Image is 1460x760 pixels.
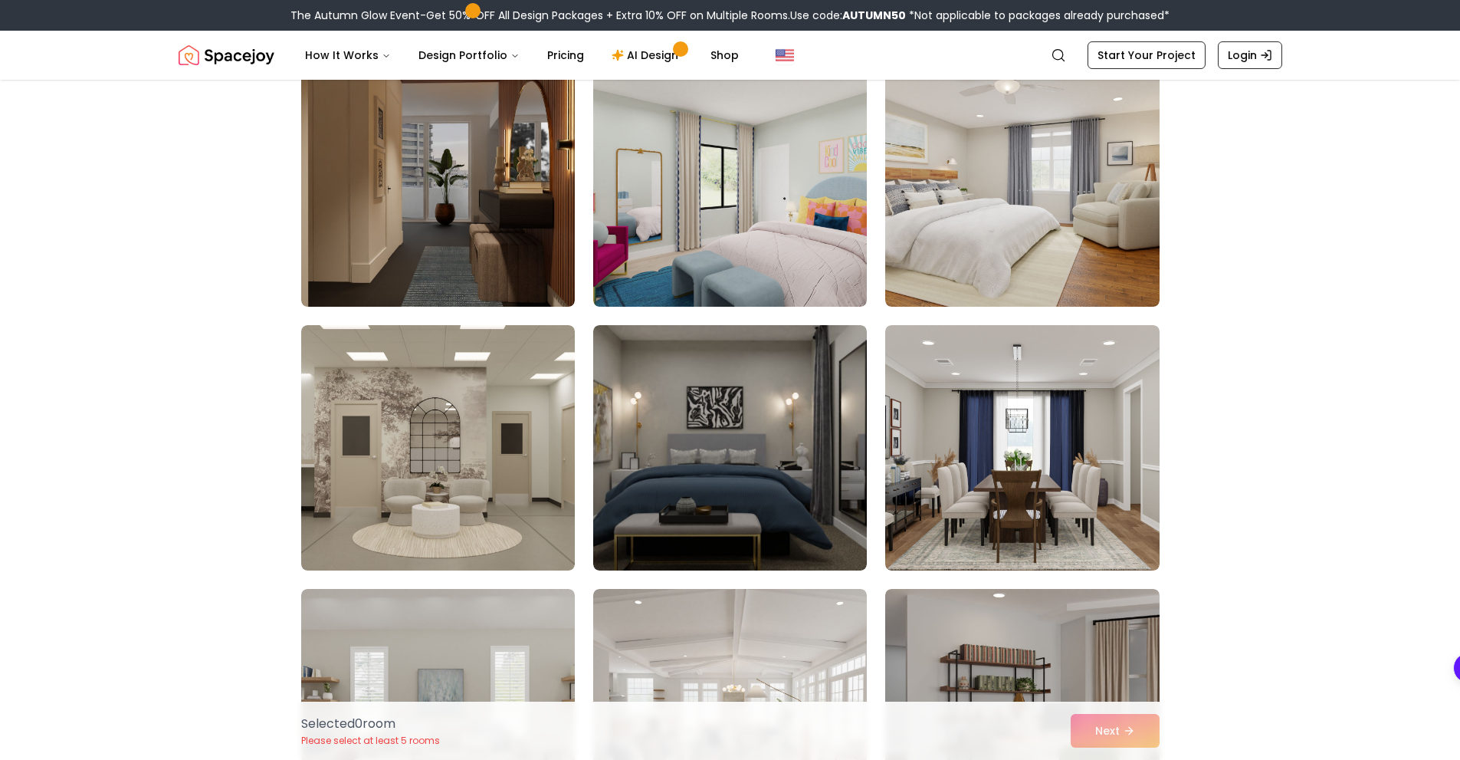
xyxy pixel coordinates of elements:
[293,40,403,71] button: How It Works
[301,325,575,571] img: Room room-25
[698,40,751,71] a: Shop
[179,40,274,71] img: Spacejoy Logo
[599,40,695,71] a: AI Design
[179,31,1282,80] nav: Global
[179,40,274,71] a: Spacejoy
[906,8,1170,23] span: *Not applicable to packages already purchased*
[842,8,906,23] b: AUTUMN50
[790,8,906,23] span: Use code:
[885,325,1159,571] img: Room room-27
[593,61,867,307] img: Room room-23
[885,61,1159,307] img: Room room-24
[535,40,596,71] a: Pricing
[301,715,440,733] p: Selected 0 room
[593,325,867,571] img: Room room-26
[293,40,751,71] nav: Main
[406,40,532,71] button: Design Portfolio
[301,61,575,307] img: Room room-22
[1088,41,1206,69] a: Start Your Project
[290,8,1170,23] div: The Autumn Glow Event-Get 50% OFF All Design Packages + Extra 10% OFF on Multiple Rooms.
[776,46,794,64] img: United States
[301,735,440,747] p: Please select at least 5 rooms
[1218,41,1282,69] a: Login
